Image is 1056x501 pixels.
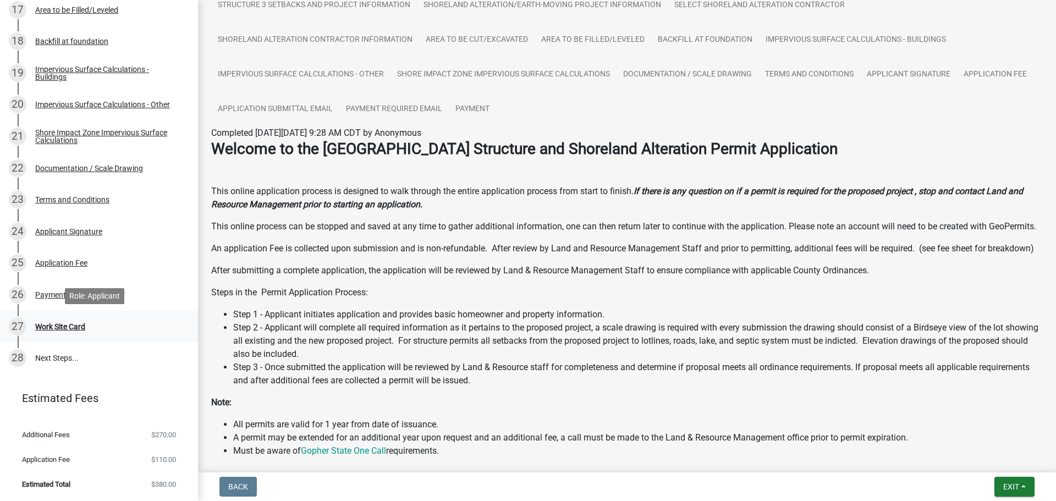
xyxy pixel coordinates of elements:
div: 20 [9,96,26,113]
div: 19 [9,64,26,82]
div: Impervious Surface Calculations - Other [35,101,170,108]
li: Step 2 - Applicant will complete all required information as it pertains to the proposed project,... [233,321,1043,361]
div: 26 [9,286,26,304]
span: Completed [DATE][DATE] 9:28 AM CDT by Anonymous [211,128,421,138]
div: Work Site Card [35,323,85,331]
span: Exit [1003,482,1019,491]
div: Area to be Filled/Leveled [35,6,118,14]
p: This online process can be stopped and saved at any time to gather additional information, one ca... [211,220,1043,233]
a: Area to be Filled/Leveled [535,23,651,58]
div: 23 [9,191,26,208]
a: Backfill at foundation [651,23,759,58]
a: Area to be Cut/Excavated [419,23,535,58]
div: 22 [9,159,26,177]
a: Estimated Fees [9,387,180,409]
button: Back [219,477,257,497]
div: 18 [9,32,26,50]
p: After submitting a complete application, the application will be reviewed by Land & Resource Mana... [211,264,1043,277]
li: Step 1 - Applicant initiates application and provides basic homeowner and property information. [233,308,1043,321]
span: $380.00 [151,481,176,488]
a: Application Submittal Email [211,92,339,127]
strong: If there is any question on if a permit is required for the proposed project , stop and contact L... [211,186,1023,210]
strong: Welcome to the [GEOGRAPHIC_DATA] Structure and Shoreland Alteration Permit Application [211,140,838,158]
div: Documentation / Scale Drawing [35,164,143,172]
div: Impervious Surface Calculations - Buildings [35,65,180,81]
a: Gopher State One Call [301,445,386,456]
button: Exit [994,477,1035,497]
a: Documentation / Scale Drawing [617,57,758,92]
p: An application Fee is collected upon submission and is non-refundable. After review by Land and R... [211,242,1043,255]
a: Payment Required Email [339,92,449,127]
div: Terms and Conditions [35,196,109,203]
div: Shore Impact Zone Impervious Surface Calculations [35,129,180,144]
div: 21 [9,128,26,145]
a: Impervious Surface Calculations - Buildings [759,23,953,58]
div: 28 [9,349,26,367]
div: 27 [9,318,26,335]
div: Application Fee [35,259,87,267]
a: Applicant Signature [860,57,957,92]
span: Estimated Total [22,481,70,488]
div: 17 [9,1,26,19]
li: Must be aware of requirements. [233,444,1043,458]
span: $110.00 [151,456,176,463]
div: Payment [35,291,66,299]
span: Back [228,482,248,491]
li: A permit may be extended for an additional year upon request and an additional fee, a call must b... [233,431,1043,444]
a: Impervious Surface Calculations - Other [211,57,391,92]
div: Backfill at foundation [35,37,108,45]
li: All permits are valid for 1 year from date of issuance. [233,418,1043,431]
span: Application Fee [22,456,70,463]
div: Role: Applicant [65,288,124,304]
a: Terms and Conditions [758,57,860,92]
p: Please contact Land & Resource Management prior to submitting an application, with any questions. [211,466,1043,480]
span: Additional Fees [22,431,70,438]
strong: Note: [211,397,232,408]
a: Shore Impact Zone Impervious Surface Calculations [391,57,617,92]
span: $270.00 [151,431,176,438]
li: Step 3 - Once submitted the application will be reviewed by Land & Resource staff for completenes... [233,361,1043,387]
a: Application Fee [957,57,1033,92]
div: Applicant Signature [35,228,102,235]
a: Payment [449,92,496,127]
div: 24 [9,223,26,240]
p: This online application process is designed to walk through the entire application process from s... [211,185,1043,211]
p: Steps in the Permit Application Process: [211,286,1043,299]
a: Shoreland Alteration Contractor Information [211,23,419,58]
div: 25 [9,254,26,272]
